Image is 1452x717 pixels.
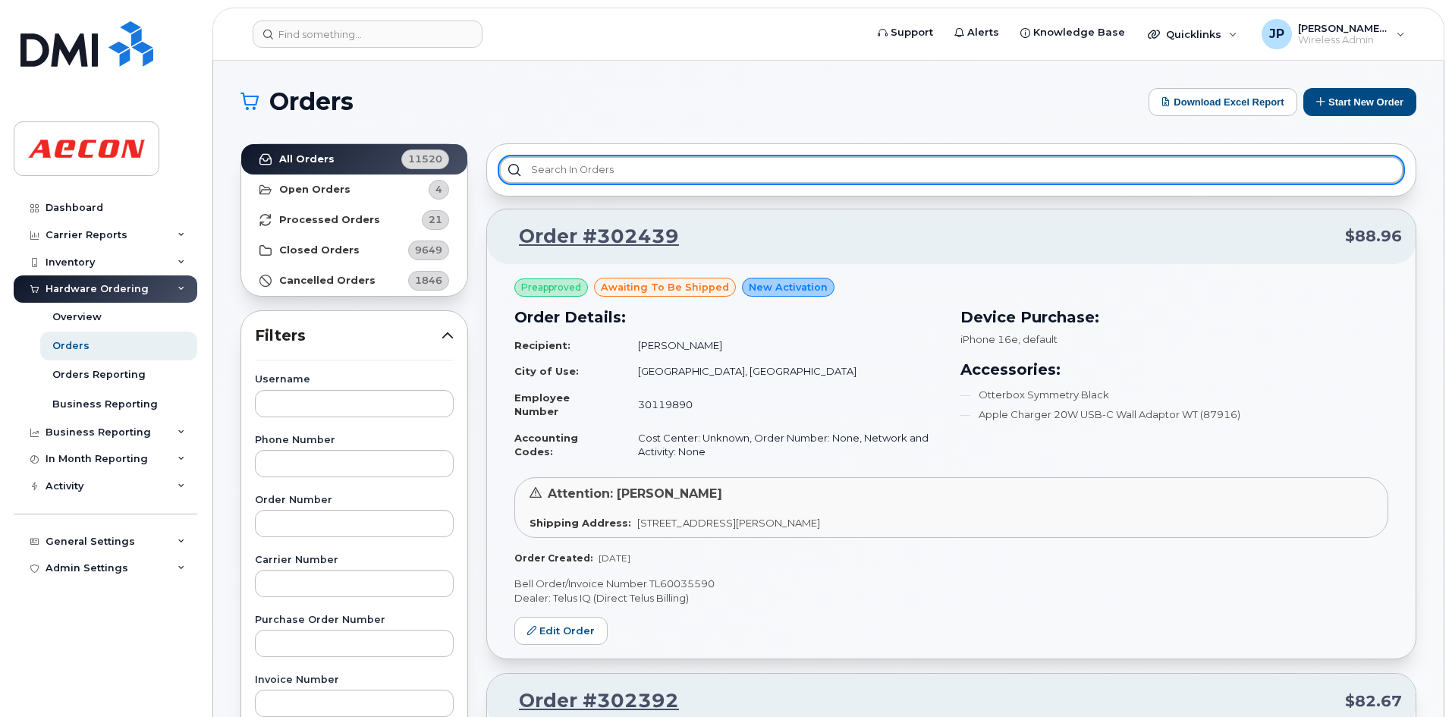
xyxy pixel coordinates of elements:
a: Processed Orders21 [241,205,467,235]
span: awaiting to be shipped [601,280,729,294]
a: Order #302392 [501,687,679,715]
label: Phone Number [255,436,454,445]
span: $82.67 [1345,690,1402,712]
p: Dealer: Telus IQ (Direct Telus Billing) [514,591,1388,605]
h3: Accessories: [960,358,1388,381]
strong: Processed Orders [279,214,380,226]
td: [PERSON_NAME] [624,332,942,359]
a: Edit Order [514,617,608,645]
label: Invoice Number [255,675,454,685]
strong: City of Use: [514,365,579,377]
span: Preapproved [521,281,581,294]
span: iPhone 16e [960,333,1018,345]
strong: All Orders [279,153,335,165]
strong: Order Created: [514,552,592,564]
span: 9649 [415,243,442,257]
span: Orders [269,90,354,113]
a: Open Orders4 [241,175,467,205]
strong: Recipient: [514,339,570,351]
p: Bell Order/Invoice Number TL60035590 [514,577,1388,591]
span: $88.96 [1345,225,1402,247]
h3: Device Purchase: [960,306,1388,329]
span: [DATE] [599,552,630,564]
li: Apple Charger 20W USB-C Wall Adaptor WT (87916) [960,407,1388,422]
input: Search in orders [499,156,1403,184]
label: Purchase Order Number [255,615,454,625]
a: Order #302439 [501,223,679,250]
span: Attention: [PERSON_NAME] [548,486,722,501]
button: Download Excel Report [1149,88,1297,116]
a: All Orders11520 [241,144,467,175]
a: Cancelled Orders1846 [241,266,467,296]
td: [GEOGRAPHIC_DATA], [GEOGRAPHIC_DATA] [624,358,942,385]
strong: Accounting Codes: [514,432,578,458]
span: New Activation [749,280,828,294]
strong: Open Orders [279,184,350,196]
strong: Closed Orders [279,244,360,256]
span: [STREET_ADDRESS][PERSON_NAME] [637,517,820,529]
span: 11520 [408,152,442,166]
strong: Cancelled Orders [279,275,376,287]
span: , default [1018,333,1058,345]
span: 21 [429,212,442,227]
button: Start New Order [1303,88,1416,116]
label: Order Number [255,495,454,505]
span: 1846 [415,273,442,288]
strong: Shipping Address: [530,517,631,529]
td: 30119890 [624,385,942,425]
a: Closed Orders9649 [241,235,467,266]
td: Cost Center: Unknown, Order Number: None, Network and Activity: None [624,425,942,465]
strong: Employee Number [514,392,570,418]
span: Filters [255,325,442,347]
h3: Order Details: [514,306,942,329]
span: 4 [435,182,442,197]
label: Username [255,375,454,385]
label: Carrier Number [255,555,454,565]
li: Otterbox Symmetry Black [960,388,1388,402]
